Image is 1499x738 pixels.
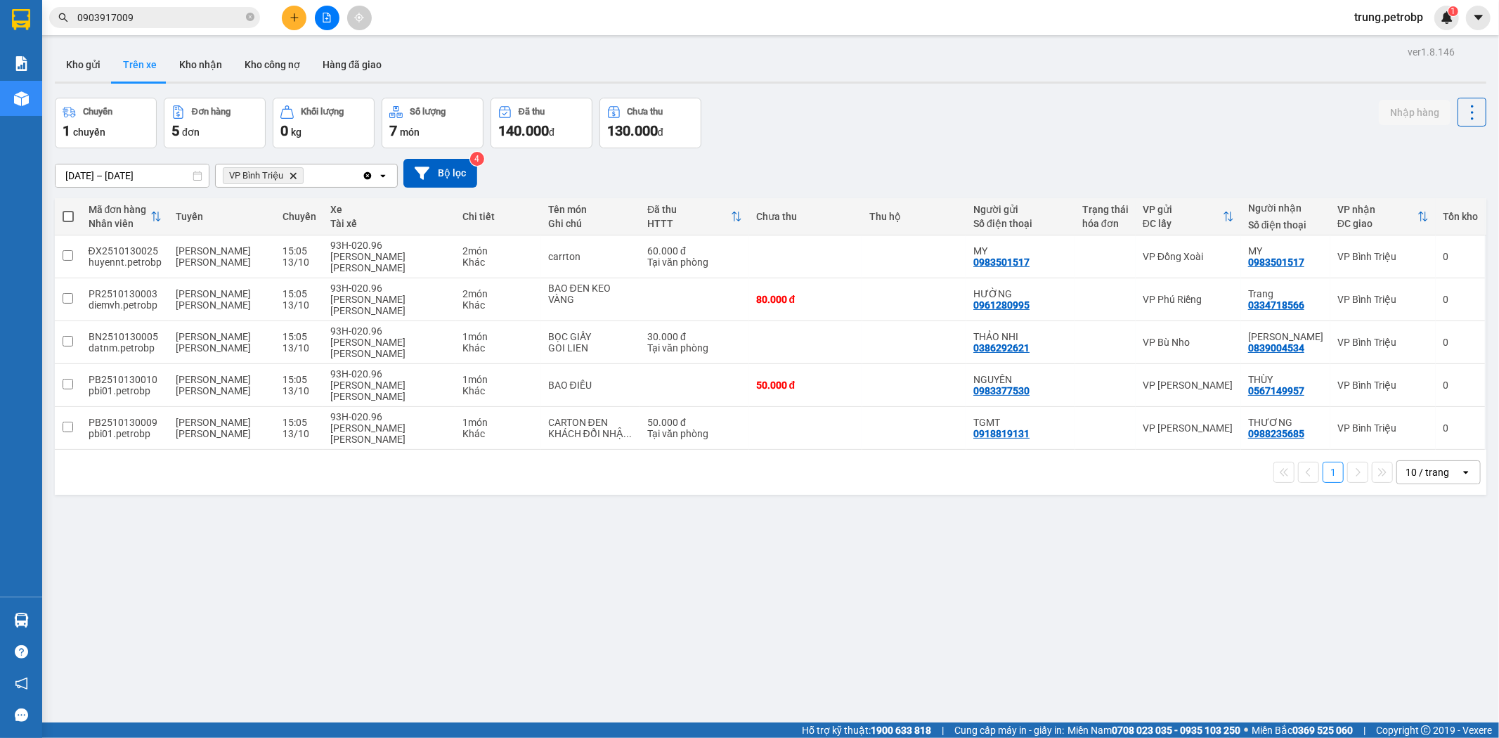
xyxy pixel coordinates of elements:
svg: open [377,170,389,181]
div: VP Đồng Xoài [1143,251,1234,262]
span: caret-down [1472,11,1485,24]
div: 2 món [462,245,533,257]
div: 0961280995 [973,299,1030,311]
div: MY [1248,245,1323,257]
div: VP Bình Triệu [1337,380,1429,391]
span: question-circle [15,645,28,659]
svg: open [1460,467,1472,478]
div: 13/10 [283,385,316,396]
strong: 1900 633 818 [871,725,931,736]
div: CARTON ĐEN [548,417,633,428]
div: 15:05 [283,288,316,299]
div: 0839004534 [1248,342,1304,354]
th: Toggle SortBy [640,198,749,235]
div: 13/10 [283,342,316,354]
div: Tại văn phòng [647,428,742,439]
div: 0 [1443,422,1478,434]
button: Chưa thu130.000đ [599,98,701,148]
div: Người nhận [1248,202,1323,214]
span: close-circle [246,13,254,21]
div: pbi01.petrobp [89,385,162,396]
span: copyright [1421,725,1431,735]
div: Tại văn phòng [647,257,742,268]
div: datnm.petrobp [89,342,162,354]
div: 50.000 đ [756,380,855,391]
div: Chi tiết [462,211,533,222]
div: ĐC lấy [1143,218,1223,229]
span: | [942,723,944,738]
div: 0983501517 [973,257,1030,268]
div: THƯƠNG [1248,417,1323,428]
svg: Clear all [362,170,373,181]
div: VP [PERSON_NAME] [1143,422,1234,434]
span: [PERSON_NAME] [PERSON_NAME] [176,374,251,396]
div: 0988235685 [1248,428,1304,439]
div: 0 [1443,337,1478,348]
div: Thu hộ [869,211,959,222]
div: THẢO NHI [973,331,1068,342]
div: KHÁCH ĐỔI NHẬN QUẬN 5 [548,428,633,439]
div: NGUYÊN [973,374,1068,385]
div: VP Bình Triệu [1337,294,1429,305]
div: 0 [1443,251,1478,262]
span: 7 [389,122,397,139]
span: Miền Bắc [1252,723,1353,738]
div: 60.000 đ [647,245,742,257]
span: 5 [171,122,179,139]
div: Chuyến [283,211,316,222]
div: 0 [1443,294,1478,305]
div: Tài xế [330,218,448,229]
div: Xe [330,204,448,215]
div: 1 món [462,331,533,342]
span: notification [15,677,28,690]
img: solution-icon [14,56,29,71]
img: logo-vxr [12,9,30,30]
div: 0567149957 [1248,385,1304,396]
div: Đơn hàng [192,107,231,117]
div: Ghi chú [548,218,633,229]
img: icon-new-feature [1441,11,1453,24]
span: trung.petrobp [1343,8,1434,26]
div: VP Bình Triệu [1337,251,1429,262]
div: 93H-020.96 [330,411,448,422]
div: 0334718566 [1248,299,1304,311]
div: Trang [1248,288,1323,299]
div: 0 [1443,380,1478,391]
div: BAO ĐEN KEO VÀNG [548,283,633,305]
span: đ [549,127,554,138]
button: Đã thu140.000đ [491,98,592,148]
strong: 0369 525 060 [1292,725,1353,736]
div: VP Bù Nho [1143,337,1234,348]
div: MINH ANH [1248,331,1323,342]
button: Trên xe [112,48,168,82]
div: 15:05 [283,245,316,257]
div: 93H-020.96 [330,240,448,251]
div: 13/10 [283,428,316,439]
div: Người gửi [973,204,1068,215]
span: Gửi: [12,13,34,28]
div: HIẾU [12,46,100,63]
div: Số điện thoại [1248,219,1323,231]
button: Kho nhận [168,48,233,82]
div: [PERSON_NAME] [PERSON_NAME] [330,251,448,273]
span: 140.000 [498,122,549,139]
img: warehouse-icon [14,91,29,106]
div: 2 món [462,288,533,299]
th: Toggle SortBy [1330,198,1436,235]
div: Mã đơn hàng [89,204,150,215]
th: Toggle SortBy [82,198,169,235]
div: 15:05 [283,331,316,342]
button: plus [282,6,306,30]
button: Chuyến1chuyến [55,98,157,148]
div: 13/10 [283,257,316,268]
span: 0 [280,122,288,139]
span: VP Bình Triệu [229,170,283,181]
span: [PERSON_NAME] [PERSON_NAME] [176,245,251,268]
div: Nhân viên [89,218,150,229]
div: Chưa thu [628,107,663,117]
div: VP Lộc Ninh [110,12,205,46]
div: Tên món [548,204,633,215]
div: [PERSON_NAME] [PERSON_NAME] [330,422,448,445]
div: hóa đơn [1082,218,1129,229]
span: 1 [63,122,70,139]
